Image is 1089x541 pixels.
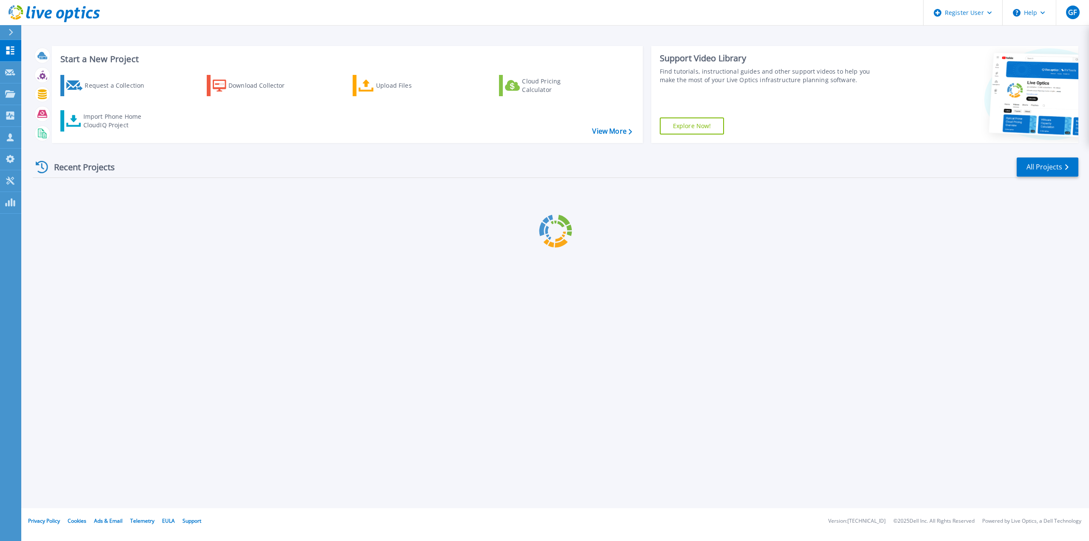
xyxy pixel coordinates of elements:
[60,54,632,64] h3: Start a New Project
[660,67,881,84] div: Find tutorials, instructional guides and other support videos to help you make the most of your L...
[228,77,296,94] div: Download Collector
[353,75,448,96] a: Upload Files
[522,77,590,94] div: Cloud Pricing Calculator
[162,517,175,524] a: EULA
[893,518,975,524] li: © 2025 Dell Inc. All Rights Reserved
[33,157,126,177] div: Recent Projects
[207,75,302,96] a: Download Collector
[1068,9,1077,16] span: GF
[85,77,153,94] div: Request a Collection
[83,112,150,129] div: Import Phone Home CloudIQ Project
[1017,157,1078,177] a: All Projects
[828,518,886,524] li: Version: [TECHNICAL_ID]
[499,75,594,96] a: Cloud Pricing Calculator
[60,75,155,96] a: Request a Collection
[94,517,123,524] a: Ads & Email
[182,517,201,524] a: Support
[28,517,60,524] a: Privacy Policy
[660,53,881,64] div: Support Video Library
[68,517,86,524] a: Cookies
[376,77,444,94] div: Upload Files
[982,518,1081,524] li: Powered by Live Optics, a Dell Technology
[660,117,724,135] a: Explore Now!
[130,517,154,524] a: Telemetry
[592,127,632,135] a: View More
